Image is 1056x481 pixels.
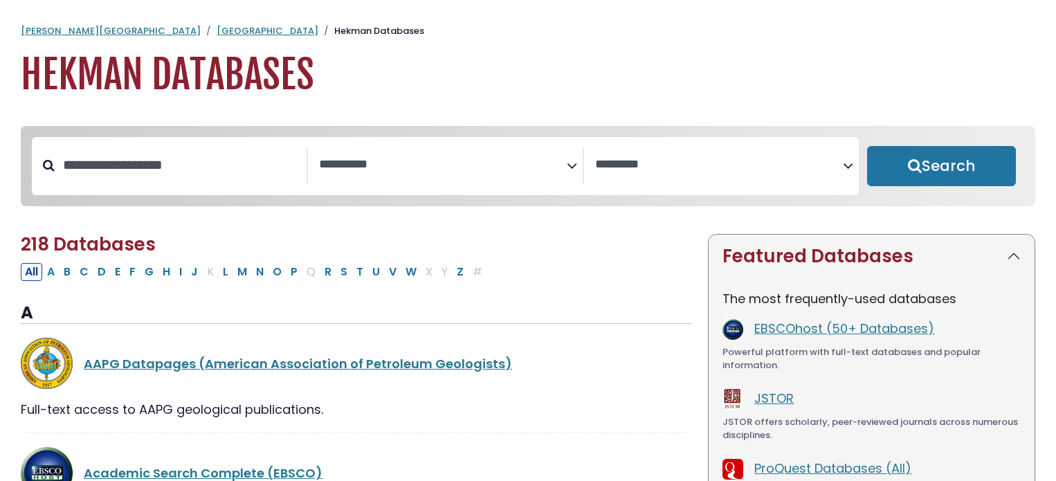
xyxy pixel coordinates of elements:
p: The most frequently-used databases [722,289,1021,308]
h1: Hekman Databases [21,52,1035,98]
a: ProQuest Databases (All) [754,460,911,477]
input: Search database by title or keyword [55,154,307,176]
button: Filter Results C [75,263,93,281]
textarea: Search [319,158,567,172]
div: Full-text access to AAPG geological publications. [21,400,691,419]
button: Filter Results B [60,263,75,281]
button: Filter Results U [368,263,384,281]
button: Filter Results E [111,263,125,281]
li: Hekman Databases [318,24,424,38]
div: Alpha-list to filter by first letter of database name [21,262,488,280]
button: Filter Results I [175,263,186,281]
button: Featured Databases [709,235,1035,278]
span: 218 Databases [21,232,156,257]
a: JSTOR [754,390,794,407]
a: AAPG Datapages (American Association of Petroleum Geologists) [84,355,512,372]
h3: A [21,303,691,324]
button: Filter Results V [385,263,401,281]
button: Filter Results O [268,263,286,281]
div: JSTOR offers scholarly, peer-reviewed journals across numerous disciplines. [722,415,1021,442]
button: Filter Results H [158,263,174,281]
a: EBSCOhost (50+ Databases) [754,320,934,337]
button: Filter Results Z [453,263,468,281]
button: Filter Results A [43,263,59,281]
button: Filter Results T [352,263,367,281]
button: Filter Results W [401,263,421,281]
button: Filter Results D [93,263,110,281]
button: Filter Results R [320,263,336,281]
button: Filter Results L [219,263,233,281]
nav: breadcrumb [21,24,1035,38]
button: Filter Results F [125,263,140,281]
button: Filter Results G [140,263,158,281]
button: Filter Results P [286,263,302,281]
div: Powerful platform with full-text databases and popular information. [722,345,1021,372]
a: [GEOGRAPHIC_DATA] [217,24,318,37]
button: Filter Results N [252,263,268,281]
textarea: Search [595,158,843,172]
button: All [21,263,42,281]
button: Filter Results J [187,263,202,281]
button: Submit for Search Results [867,146,1016,186]
button: Filter Results S [336,263,352,281]
a: [PERSON_NAME][GEOGRAPHIC_DATA] [21,24,201,37]
button: Filter Results M [233,263,251,281]
nav: Search filters [21,126,1035,206]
